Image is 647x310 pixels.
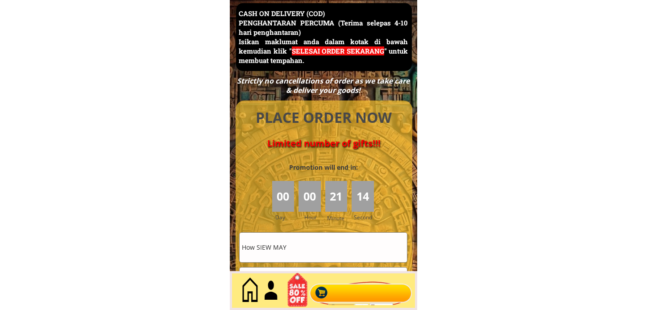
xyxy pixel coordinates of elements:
[304,213,323,222] h3: Hour
[239,9,408,65] h3: CASH ON DELIVERY (COD) PENGHANTARAN PERCUMA (Terima selepas 4-10 hari penghantaran) Isikan maklum...
[327,214,347,222] h3: Minute
[234,76,413,95] div: Strictly no cancellations of order as we take care & deliver your goods!
[275,213,298,222] h3: Day
[273,163,374,172] h3: Promotion will end in:
[354,213,376,222] h3: Second
[240,233,407,262] input: Nama
[292,46,384,55] span: SELESAI ORDER SEKARANG
[240,268,407,297] input: Telefon
[246,108,402,128] h4: PLACE ORDER NOW
[246,138,402,149] h4: Limited number of gifts!!!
